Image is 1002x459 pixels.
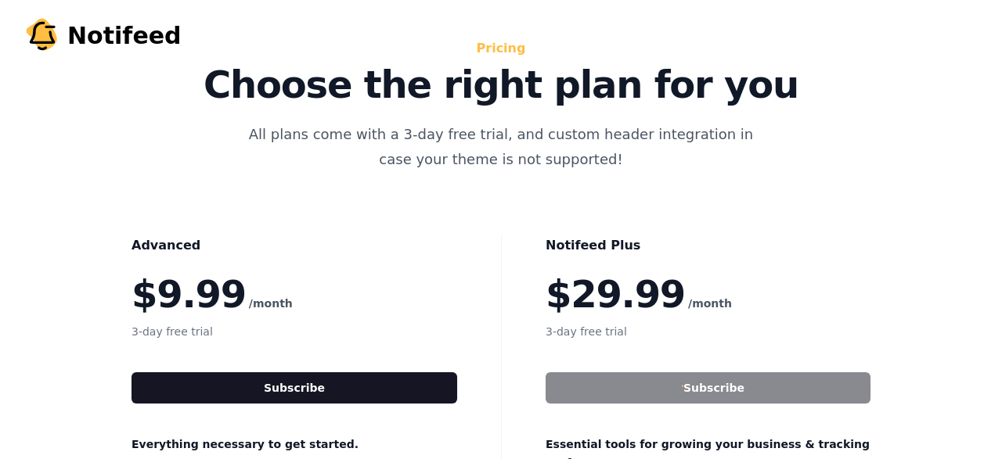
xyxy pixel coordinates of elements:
[546,275,685,313] span: $29.99
[150,66,852,103] p: Choose the right plan for you
[132,435,457,454] p: Everything necessary to get started.
[546,322,870,341] p: 3-day free trial
[132,235,457,256] h3: Advanced
[249,294,293,313] span: /month
[546,372,870,403] button: Subscribe
[67,22,182,50] span: Notifeed
[132,372,457,403] button: Subscribe
[23,17,61,55] img: Your Company
[238,122,764,172] p: All plans come with a 3-day free trial, and custom header integration in case your theme is not s...
[132,322,457,341] p: 3-day free trial
[150,38,852,59] h2: Pricing
[688,294,732,313] span: /month
[132,275,246,313] span: $9.99
[546,235,870,256] h3: Notifeed Plus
